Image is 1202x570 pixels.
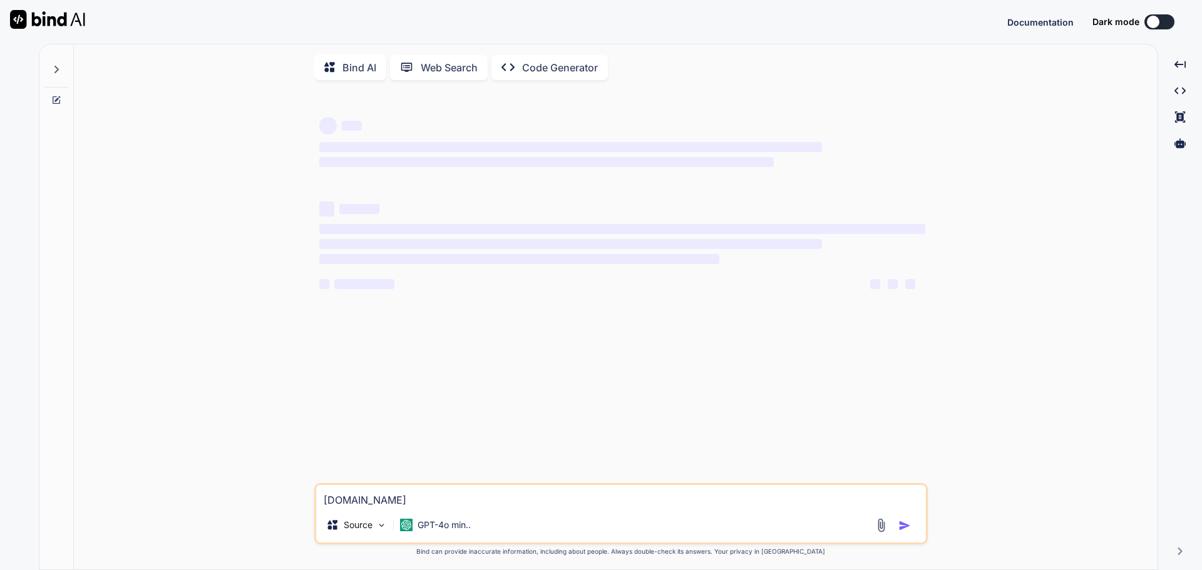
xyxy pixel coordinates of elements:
[319,201,334,216] span: ‌
[1092,16,1139,28] span: Dark mode
[522,60,598,75] p: Code Generator
[342,121,362,131] span: ‌
[376,520,387,531] img: Pick Models
[400,519,413,531] img: GPT-4o mini
[1007,17,1074,28] span: Documentation
[339,204,379,214] span: ‌
[905,279,915,289] span: ‌
[870,279,880,289] span: ‌
[319,279,329,289] span: ‌
[421,60,478,75] p: Web Search
[319,142,822,152] span: ‌
[874,518,888,532] img: attachment
[316,485,926,507] textarea: [DOMAIN_NAME]
[344,519,372,531] p: Source
[418,519,471,531] p: GPT-4o min..
[342,60,376,75] p: Bind AI
[314,547,928,556] p: Bind can provide inaccurate information, including about people. Always double-check its answers....
[319,239,822,249] span: ‌
[10,10,85,29] img: Bind AI
[1007,16,1074,29] button: Documentation
[334,279,394,289] span: ‌
[319,117,337,135] span: ‌
[319,157,774,167] span: ‌
[319,254,719,264] span: ‌
[319,224,925,234] span: ‌
[888,279,898,289] span: ‌
[898,519,911,532] img: icon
